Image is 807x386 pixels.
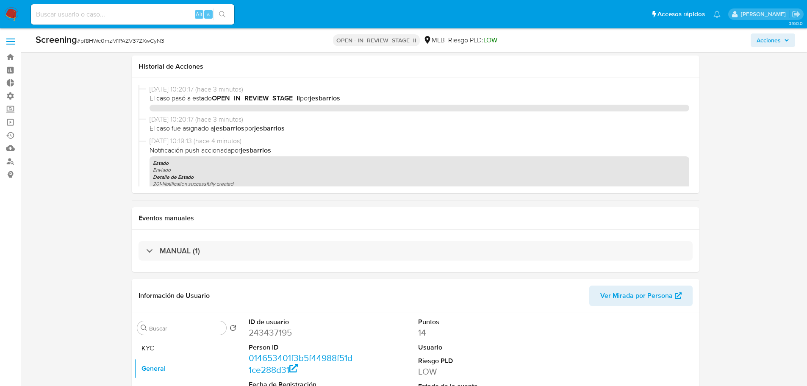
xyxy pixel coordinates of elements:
[196,10,202,18] span: Alt
[713,11,721,18] a: Notificaciones
[139,241,693,261] div: MANUAL (1)
[757,33,781,47] span: Acciones
[249,343,353,352] dt: Person ID
[230,325,236,334] button: Volver al orden por defecto
[36,33,77,46] b: Screening
[249,352,352,376] a: 014653401f3b5f44988f51d1ce288d31
[207,10,210,18] span: s
[134,338,240,358] button: KYC
[134,358,240,379] button: General
[418,366,523,378] dd: LOW
[448,36,497,45] span: Riesgo PLD:
[139,292,210,300] h1: Información de Usuario
[792,10,801,19] a: Salir
[751,33,795,47] button: Acciones
[418,356,523,366] dt: Riesgo PLD
[249,317,353,327] dt: ID de usuario
[418,343,523,352] dt: Usuario
[160,246,200,255] h3: MANUAL (1)
[741,10,789,18] p: nicolas.tyrkiel@mercadolibre.com
[423,36,445,45] div: MLB
[418,327,523,339] dd: 14
[483,35,497,45] span: LOW
[141,325,147,331] button: Buscar
[589,286,693,306] button: Ver Mirada por Persona
[249,327,353,339] dd: 243437195
[31,9,234,20] input: Buscar usuario o caso...
[657,10,705,19] span: Accesos rápidos
[149,325,223,332] input: Buscar
[600,286,673,306] span: Ver Mirada por Persona
[333,34,420,46] p: OPEN - IN_REVIEW_STAGE_II
[214,8,231,20] button: search-icon
[139,214,693,222] h1: Eventos manuales
[418,317,523,327] dt: Puntos
[77,36,164,45] span: # pf8HWc0mzM1PAZV37ZXwCyN3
